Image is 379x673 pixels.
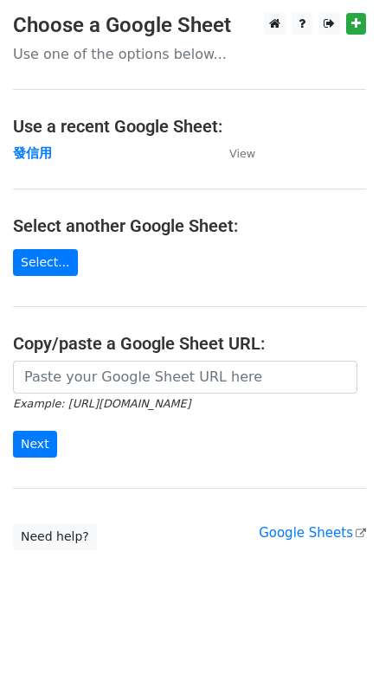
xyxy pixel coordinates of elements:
[13,215,366,236] h4: Select another Google Sheet:
[13,249,78,276] a: Select...
[13,361,357,394] input: Paste your Google Sheet URL here
[13,116,366,137] h4: Use a recent Google Sheet:
[212,145,255,161] a: View
[13,45,366,63] p: Use one of the options below...
[13,145,52,161] a: 發信用
[259,525,366,541] a: Google Sheets
[13,431,57,458] input: Next
[13,523,97,550] a: Need help?
[13,333,366,354] h4: Copy/paste a Google Sheet URL:
[229,147,255,160] small: View
[13,397,190,410] small: Example: [URL][DOMAIN_NAME]
[13,13,366,38] h3: Choose a Google Sheet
